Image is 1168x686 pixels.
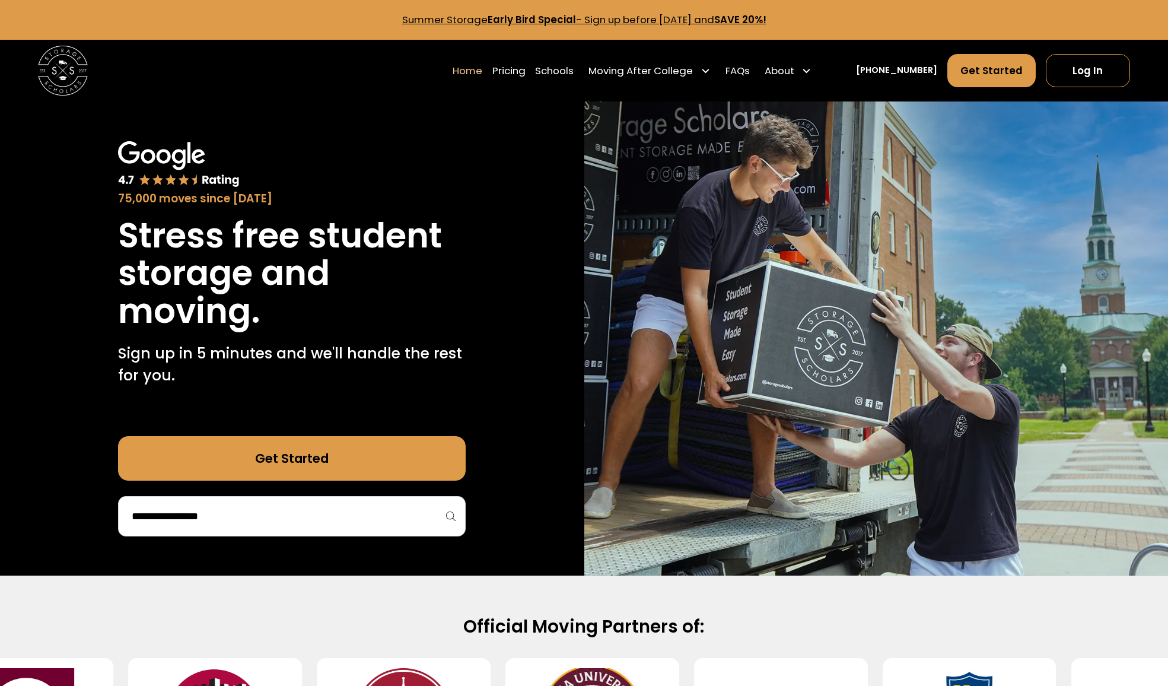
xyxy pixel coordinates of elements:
a: [PHONE_NUMBER] [856,64,937,77]
strong: Early Bird Special [488,12,576,27]
p: Sign up in 5 minutes and we'll handle the rest for you. [118,342,466,387]
div: About [765,63,794,78]
img: Storage Scholars main logo [38,46,88,96]
img: Google 4.7 star rating [118,141,240,188]
h2: Official Moving Partners of: [187,615,981,638]
a: Schools [535,53,574,88]
div: About [759,53,816,88]
a: Get Started [118,436,466,481]
div: 75,000 moves since [DATE] [118,190,466,207]
a: Pricing [492,53,526,88]
a: Home [453,53,482,88]
a: Get Started [947,54,1036,87]
a: Summer StorageEarly Bird Special- Sign up before [DATE] andSAVE 20%! [402,12,766,27]
h1: Stress free student storage and moving. [118,217,466,330]
div: Moving After College [588,63,693,78]
div: Moving After College [584,53,715,88]
a: Log In [1046,54,1130,87]
a: FAQs [725,53,750,88]
strong: SAVE 20%! [714,12,766,27]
